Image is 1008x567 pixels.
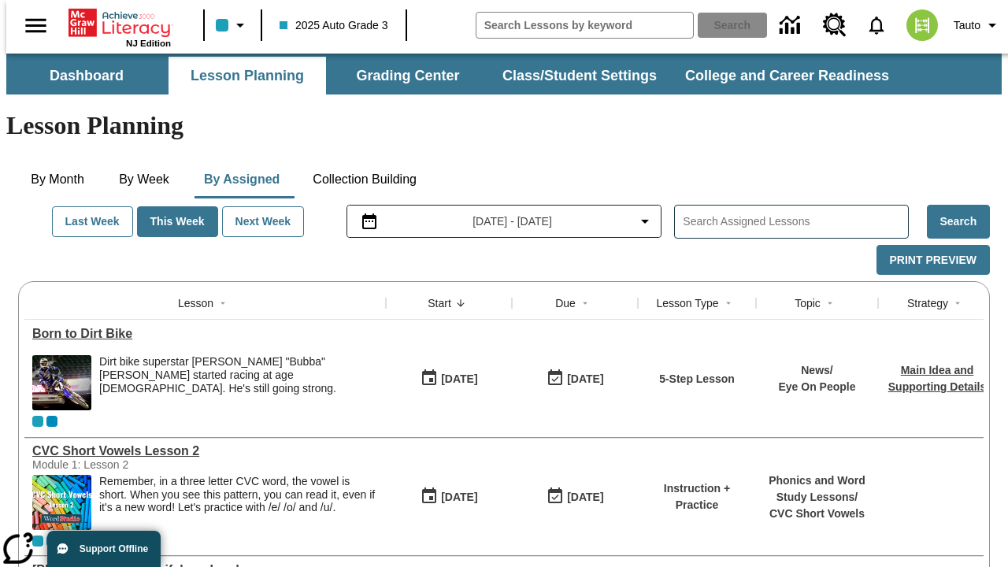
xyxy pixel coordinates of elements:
[567,487,603,507] div: [DATE]
[6,111,1002,140] h1: Lesson Planning
[32,327,378,341] div: Born to Dirt Bike
[888,364,986,393] a: Main Idea and Supporting Details
[137,206,218,237] button: This Week
[441,369,477,389] div: [DATE]
[99,475,378,530] div: Remember, in a three letter CVC word, the vowel is short. When you see this pattern, you can read...
[927,205,990,239] button: Search
[954,17,980,34] span: Tauto
[415,364,483,394] button: 09/05/25: First time the lesson was available
[541,364,609,394] button: 09/05/25: Last day the lesson can be accessed
[213,294,232,313] button: Sort
[300,161,429,198] button: Collection Building
[32,458,269,471] div: Module 1: Lesson 2
[99,355,378,410] div: Dirt bike superstar James "Bubba" Stewart started racing at age 4. He's still going strong.
[99,475,378,514] p: Remember, in a three letter CVC word, the vowel is short. When you see this pattern, you can read...
[32,475,91,530] img: CVC Short Vowels Lesson 2.
[6,57,903,94] div: SubNavbar
[105,161,183,198] button: By Week
[169,57,326,94] button: Lesson Planning
[99,355,378,395] div: Dirt bike superstar [PERSON_NAME] "Bubba" [PERSON_NAME] started racing at age [DEMOGRAPHIC_DATA]....
[719,294,738,313] button: Sort
[646,480,748,513] p: Instruction + Practice
[673,57,902,94] button: College and Career Readiness
[476,13,693,38] input: search field
[46,416,57,427] div: OL 2025 Auto Grade 4
[32,355,91,410] img: Motocross racer James Stewart flies through the air on his dirt bike.
[659,371,735,387] p: 5-Step Lesson
[280,17,388,34] span: 2025 Auto Grade 3
[451,294,470,313] button: Sort
[13,2,59,49] button: Open side menu
[947,11,1008,39] button: Profile/Settings
[555,295,576,311] div: Due
[415,482,483,512] button: 09/05/25: First time the lesson was available
[948,294,967,313] button: Sort
[32,444,378,458] a: CVC Short Vowels Lesson 2, Lessons
[69,6,171,48] div: Home
[6,54,1002,94] div: SubNavbar
[821,294,839,313] button: Sort
[354,212,655,231] button: Select the date range menu item
[191,161,292,198] button: By Assigned
[209,11,256,39] button: Class color is light blue. Change class color
[472,213,552,230] span: [DATE] - [DATE]
[222,206,305,237] button: Next Week
[80,543,148,554] span: Support Offline
[636,212,654,231] svg: Collapse Date Range Filter
[778,362,855,379] p: News /
[18,161,97,198] button: By Month
[897,5,947,46] button: Select a new avatar
[576,294,595,313] button: Sort
[52,206,133,237] button: Last Week
[907,295,948,311] div: Strategy
[32,444,378,458] div: CVC Short Vowels Lesson 2
[428,295,451,311] div: Start
[856,5,897,46] a: Notifications
[32,327,378,341] a: Born to Dirt Bike, Lessons
[567,369,603,389] div: [DATE]
[770,4,813,47] a: Data Center
[906,9,938,41] img: avatar image
[683,210,907,233] input: Search Assigned Lessons
[47,531,161,567] button: Support Offline
[126,39,171,48] span: NJ Edition
[490,57,669,94] button: Class/Student Settings
[876,245,990,276] button: Print Preview
[778,379,855,395] p: Eye On People
[764,472,870,506] p: Phonics and Word Study Lessons /
[813,4,856,46] a: Resource Center, Will open in new tab
[764,506,870,522] p: CVC Short Vowels
[69,7,171,39] a: Home
[541,482,609,512] button: 09/05/25: Last day the lesson can be accessed
[8,57,165,94] button: Dashboard
[178,295,213,311] div: Lesson
[656,295,718,311] div: Lesson Type
[441,487,477,507] div: [DATE]
[32,416,43,427] div: Current Class
[795,295,821,311] div: Topic
[46,535,57,547] div: OL 2025 Auto Grade 4
[329,57,487,94] button: Grading Center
